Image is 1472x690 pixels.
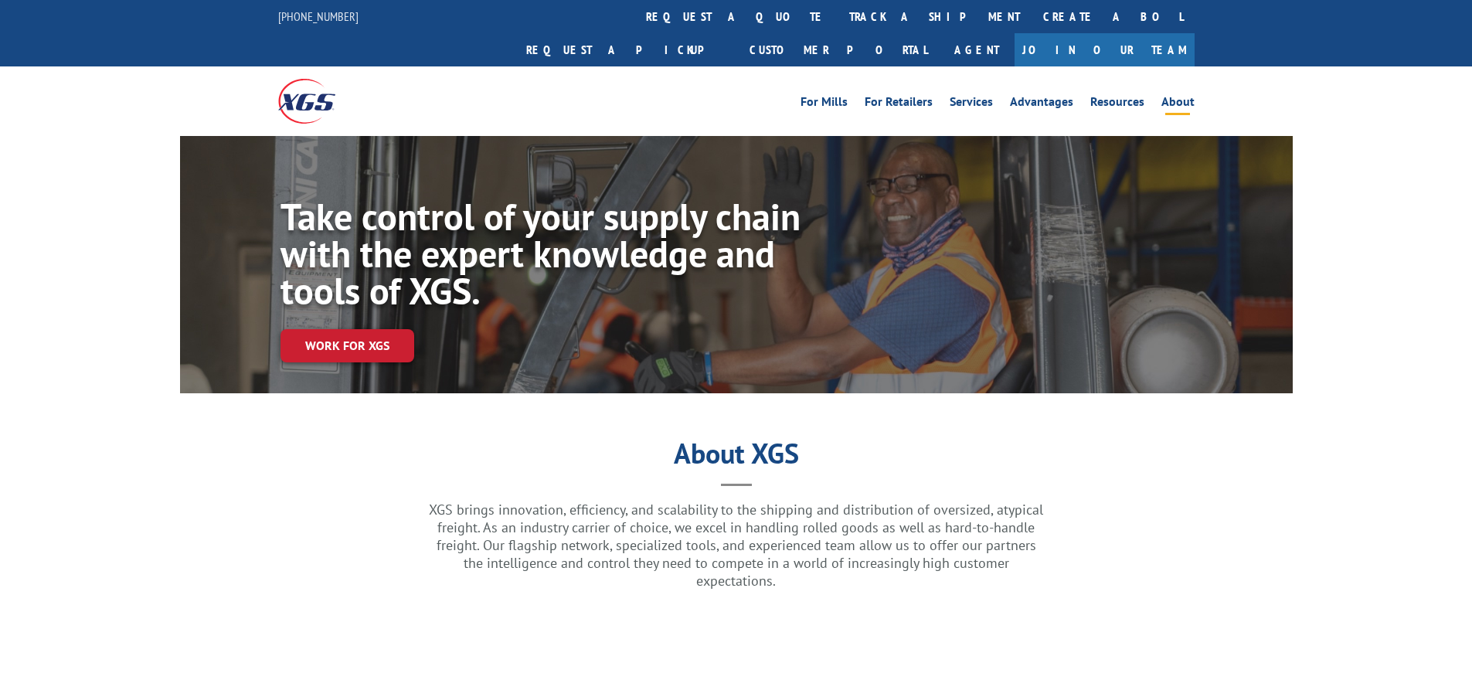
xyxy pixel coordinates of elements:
a: For Mills [801,96,848,113]
a: For Retailers [865,96,933,113]
a: Work for XGS [280,329,414,362]
a: Agent [939,33,1015,66]
a: Request a pickup [515,33,738,66]
a: [PHONE_NUMBER] [278,8,359,24]
a: Services [950,96,993,113]
a: Resources [1090,96,1144,113]
a: Customer Portal [738,33,939,66]
h1: About XGS [180,443,1293,472]
a: Advantages [1010,96,1073,113]
h1: Take control of your supply chain with the expert knowledge and tools of XGS. [280,198,804,317]
p: XGS brings innovation, efficiency, and scalability to the shipping and distribution of oversized,... [427,501,1045,590]
a: Join Our Team [1015,33,1195,66]
a: About [1161,96,1195,113]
